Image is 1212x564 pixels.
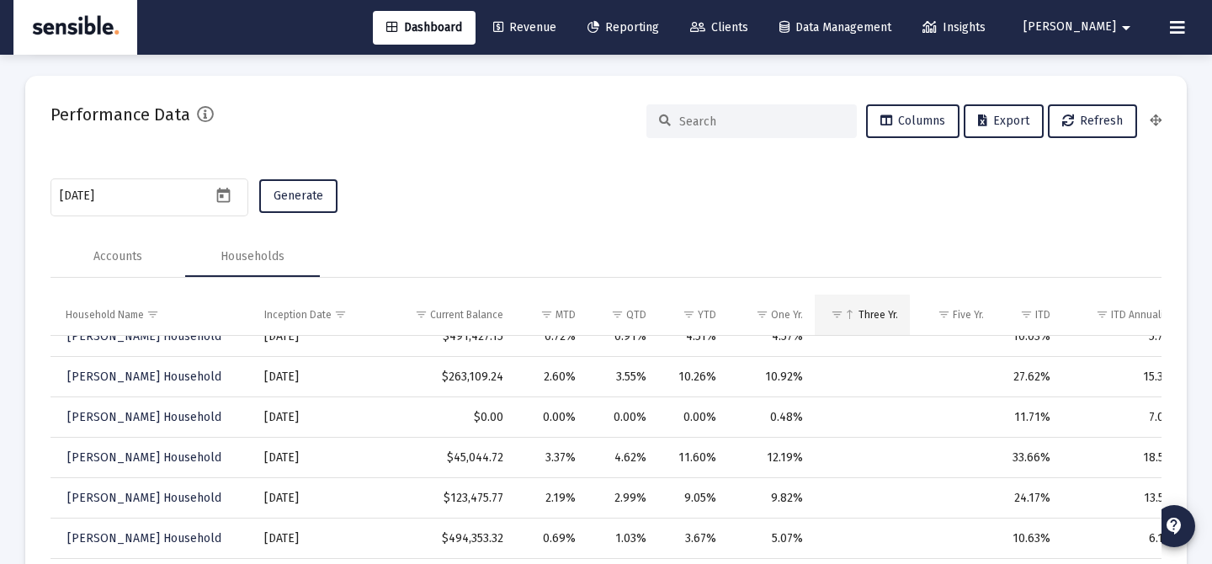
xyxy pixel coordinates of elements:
div: QTD [626,308,646,322]
div: 15.36% [1074,369,1179,386]
div: 6.10% [1074,530,1179,547]
div: $123,475.77 [392,490,503,507]
span: Show filter options for column 'Current Balance' [415,308,428,321]
span: Show filter options for column 'YTD' [683,308,695,321]
span: [PERSON_NAME] Household [67,329,221,343]
td: Column QTD [587,295,658,335]
div: $45,044.72 [392,450,503,466]
td: [DATE] [252,357,380,397]
span: Revenue [493,20,556,35]
span: [PERSON_NAME] [1023,20,1116,35]
span: Show filter options for column 'Inception Date' [334,308,347,321]
a: [PERSON_NAME] Household [66,364,223,389]
div: 33.66% [1007,450,1050,466]
a: Data Management [766,11,905,45]
a: [PERSON_NAME] Household [66,445,223,470]
span: Show filter options for column 'Three Yr.' [831,308,843,321]
div: ITD Annualized [1111,308,1180,322]
span: Show filter options for column 'Five Yr.' [938,308,950,321]
a: Revenue [480,11,570,45]
div: 1.03% [599,530,646,547]
div: 4.62% [599,450,646,466]
div: Accounts [93,248,142,265]
button: Refresh [1048,104,1137,138]
td: [DATE] [252,317,380,357]
td: Column ITD [996,295,1062,335]
div: 24.17% [1007,490,1050,507]
img: Dashboard [26,11,125,45]
div: 9.82% [740,490,803,507]
div: 27.62% [1007,369,1050,386]
div: 11.71% [1007,409,1050,426]
span: Show filter options for column 'QTD' [611,308,624,321]
div: 7.04% [1074,409,1179,426]
div: 3.55% [599,369,646,386]
td: Column One Yr. [728,295,815,335]
div: 10.03% [1007,328,1050,345]
div: 0.00% [599,409,646,426]
div: 11.60% [670,450,716,466]
span: [PERSON_NAME] Household [67,410,221,424]
div: One Yr. [771,308,803,322]
div: $263,109.24 [392,369,503,386]
div: Three Yr. [858,308,898,322]
span: Data Management [779,20,891,35]
span: Dashboard [386,20,462,35]
div: 12.19% [740,450,803,466]
a: [PERSON_NAME] Household [66,486,223,510]
div: 4.57% [740,328,803,345]
span: [PERSON_NAME] Household [67,491,221,505]
td: [DATE] [252,519,380,559]
div: Inception Date [264,308,332,322]
div: 3.37% [527,450,576,466]
td: Column YTD [658,295,728,335]
div: 2.19% [527,490,576,507]
div: $491,427.15 [392,328,503,345]
a: Clients [677,11,762,45]
h2: Performance Data [50,101,190,128]
td: Column Inception Date [252,295,380,335]
div: 18.53% [1074,450,1179,466]
span: Show filter options for column 'One Yr.' [756,308,768,321]
a: [PERSON_NAME] Household [66,526,223,551]
span: Show filter options for column 'ITD Annualized' [1096,308,1108,321]
div: 3.67% [670,530,716,547]
div: MTD [555,308,576,322]
td: Column MTD [515,295,587,335]
div: 9.05% [670,490,716,507]
span: Reporting [587,20,659,35]
mat-icon: arrow_drop_down [1116,11,1136,45]
div: 0.00% [527,409,576,426]
span: Columns [880,114,945,128]
div: $494,353.32 [392,530,503,547]
button: Generate [259,179,338,213]
td: Column Current Balance [380,295,515,335]
a: Dashboard [373,11,476,45]
div: 0.69% [527,530,576,547]
input: Search [679,114,844,129]
button: Open calendar [211,183,236,207]
span: Clients [690,20,748,35]
div: 2.99% [599,490,646,507]
span: Refresh [1062,114,1123,128]
td: [DATE] [252,478,380,519]
td: Column Three Yr. [815,295,910,335]
div: 10.92% [740,369,803,386]
div: Households [221,248,284,265]
div: Household Name [66,308,144,322]
div: 10.26% [670,369,716,386]
span: Export [978,114,1029,128]
span: [PERSON_NAME] Household [67,450,221,465]
a: [PERSON_NAME] Household [66,405,223,429]
a: Insights [909,11,999,45]
div: 13.52% [1074,490,1179,507]
span: Generate [274,189,323,203]
span: Insights [922,20,986,35]
div: 4.51% [670,328,716,345]
input: Select a Date [60,189,211,203]
button: [PERSON_NAME] [1003,10,1156,44]
div: 0.72% [527,328,576,345]
a: [PERSON_NAME] Household [66,324,223,349]
span: Show filter options for column 'MTD' [540,308,553,321]
td: [DATE] [252,438,380,478]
